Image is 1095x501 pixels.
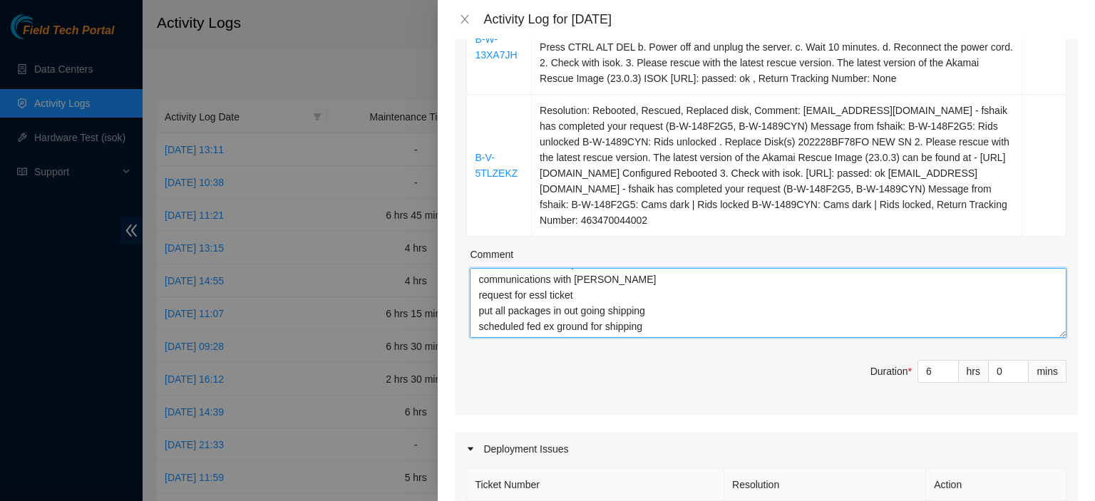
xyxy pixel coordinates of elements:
[724,469,926,501] th: Resolution
[926,469,1066,501] th: Action
[470,268,1066,338] textarea: Comment
[466,445,475,453] span: caret-right
[467,469,724,501] th: Ticket Number
[959,360,989,383] div: hrs
[475,152,518,179] a: B-V-5TLZEKZ
[455,13,475,26] button: Close
[455,433,1078,465] div: Deployment Issues
[870,363,912,379] div: Duration
[532,95,1022,237] td: Resolution: Rebooted, Rescued, Replaced disk, Comment: [EMAIL_ADDRESS][DOMAIN_NAME] - fshaik has ...
[1029,360,1066,383] div: mins
[459,14,471,25] span: close
[483,11,1078,27] div: Activity Log for [DATE]
[470,247,513,262] label: Comment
